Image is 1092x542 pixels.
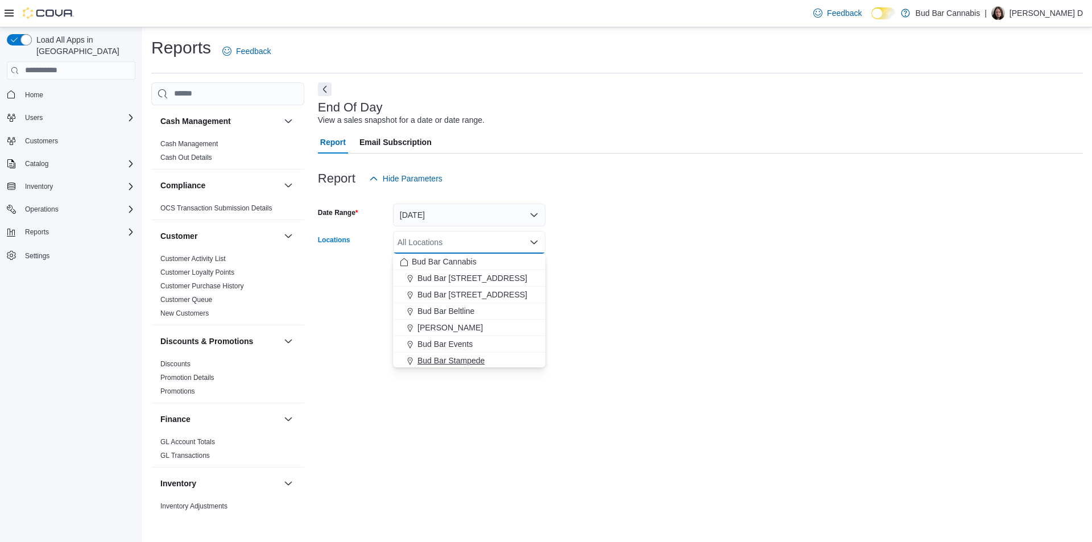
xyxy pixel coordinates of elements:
[318,172,355,185] h3: Report
[160,438,215,446] a: GL Account Totals
[160,230,197,242] h3: Customer
[2,247,140,263] button: Settings
[160,180,205,191] h3: Compliance
[985,6,987,20] p: |
[991,6,1005,20] div: Wren D
[160,295,212,304] span: Customer Queue
[20,157,53,171] button: Catalog
[417,338,473,350] span: Bud Bar Events
[359,131,432,154] span: Email Subscription
[160,230,279,242] button: Customer
[282,114,295,128] button: Cash Management
[282,229,295,243] button: Customer
[530,238,539,247] button: Close list of options
[20,111,135,125] span: Users
[871,7,895,19] input: Dark Mode
[20,88,135,102] span: Home
[160,268,234,277] span: Customer Loyalty Points
[20,202,135,216] span: Operations
[160,502,227,510] a: Inventory Adjustments
[318,82,332,96] button: Next
[160,373,214,382] span: Promotion Details
[160,374,214,382] a: Promotion Details
[412,256,477,267] span: Bud Bar Cannabis
[320,131,346,154] span: Report
[160,360,191,368] a: Discounts
[2,133,140,149] button: Customers
[282,334,295,348] button: Discounts & Promotions
[20,111,47,125] button: Users
[23,7,74,19] img: Cova
[25,159,48,168] span: Catalog
[160,282,244,290] a: Customer Purchase History
[383,173,442,184] span: Hide Parameters
[25,182,53,191] span: Inventory
[160,478,279,489] button: Inventory
[160,451,210,460] span: GL Transactions
[151,435,304,467] div: Finance
[809,2,866,24] a: Feedback
[160,336,279,347] button: Discounts & Promotions
[160,309,209,317] a: New Customers
[318,208,358,217] label: Date Range
[160,140,218,148] a: Cash Management
[871,19,872,20] span: Dark Mode
[20,180,135,193] span: Inventory
[2,201,140,217] button: Operations
[2,86,140,103] button: Home
[393,336,545,353] button: Bud Bar Events
[20,134,63,148] a: Customers
[393,204,545,226] button: [DATE]
[160,154,212,162] a: Cash Out Details
[160,204,272,212] a: OCS Transaction Submission Details
[160,204,272,213] span: OCS Transaction Submission Details
[160,413,191,425] h3: Finance
[20,202,63,216] button: Operations
[151,201,304,220] div: Compliance
[2,224,140,240] button: Reports
[20,180,57,193] button: Inventory
[393,254,545,369] div: Choose from the following options
[2,179,140,195] button: Inventory
[393,303,545,320] button: Bud Bar Beltline
[417,322,483,333] span: [PERSON_NAME]
[25,113,43,122] span: Users
[20,134,135,148] span: Customers
[160,180,279,191] button: Compliance
[151,36,211,59] h1: Reports
[160,387,195,395] a: Promotions
[393,353,545,369] button: Bud Bar Stampede
[32,34,135,57] span: Load All Apps in [GEOGRAPHIC_DATA]
[25,251,49,260] span: Settings
[236,45,271,57] span: Feedback
[160,139,218,148] span: Cash Management
[20,88,48,102] a: Home
[393,287,545,303] button: Bud Bar [STREET_ADDRESS]
[282,179,295,192] button: Compliance
[417,305,474,317] span: Bud Bar Beltline
[282,412,295,426] button: Finance
[318,235,350,245] label: Locations
[365,167,447,190] button: Hide Parameters
[25,136,58,146] span: Customers
[318,114,485,126] div: View a sales snapshot for a date or date range.
[160,268,234,276] a: Customer Loyalty Points
[417,289,527,300] span: Bud Bar [STREET_ADDRESS]
[160,502,227,511] span: Inventory Adjustments
[160,387,195,396] span: Promotions
[393,270,545,287] button: Bud Bar [STREET_ADDRESS]
[160,282,244,291] span: Customer Purchase History
[160,437,215,446] span: GL Account Totals
[160,359,191,369] span: Discounts
[417,272,527,284] span: Bud Bar [STREET_ADDRESS]
[160,452,210,460] a: GL Transactions
[160,254,226,263] span: Customer Activity List
[7,82,135,293] nav: Complex example
[282,477,295,490] button: Inventory
[20,248,135,262] span: Settings
[827,7,862,19] span: Feedback
[916,6,981,20] p: Bud Bar Cannabis
[151,357,304,403] div: Discounts & Promotions
[393,254,545,270] button: Bud Bar Cannabis
[20,249,54,263] a: Settings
